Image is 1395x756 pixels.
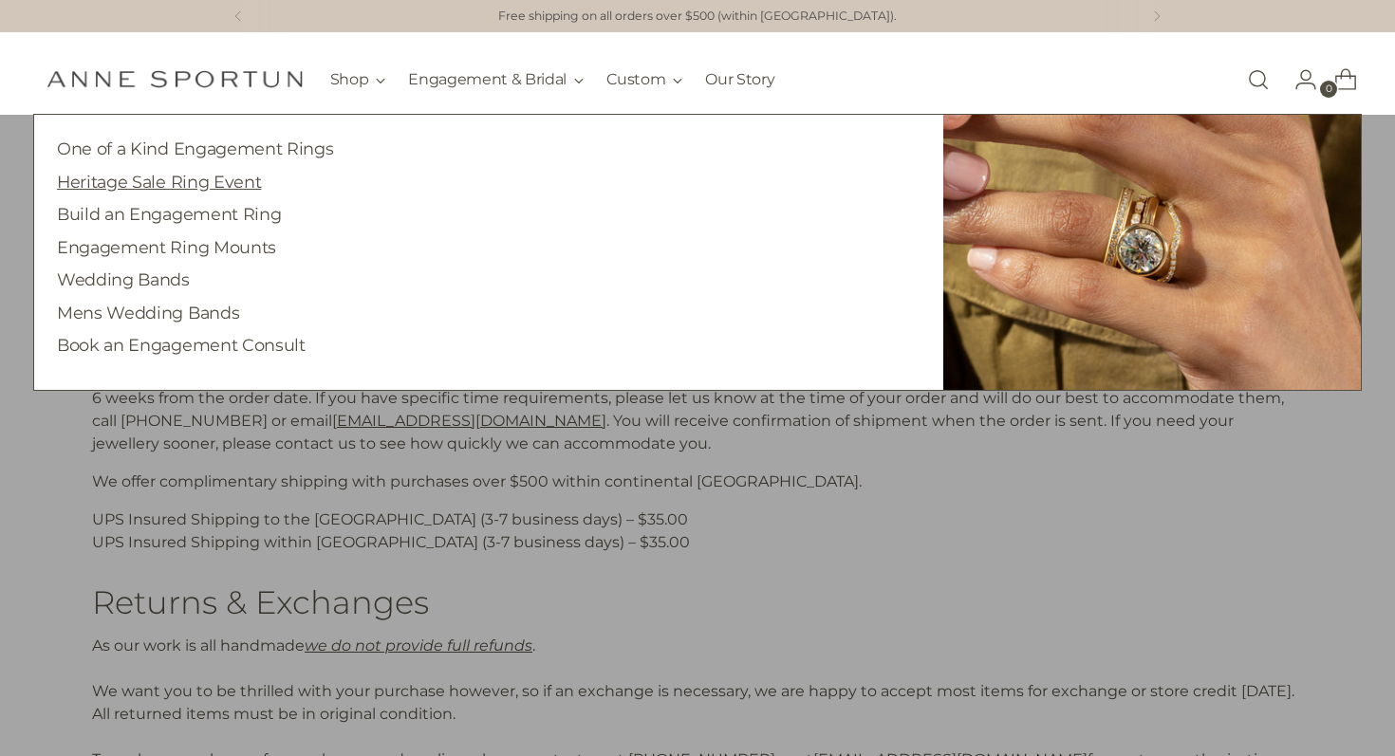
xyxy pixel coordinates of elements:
[705,59,774,101] a: Our Story
[1320,81,1337,98] span: 0
[408,59,584,101] button: Engagement & Bridal
[606,59,682,101] button: Custom
[498,8,897,26] p: Free shipping on all orders over $500 (within [GEOGRAPHIC_DATA]).
[330,59,386,101] button: Shop
[46,70,303,88] a: Anne Sportun Fine Jewellery
[1239,61,1277,99] a: Open search modal
[1279,61,1317,99] a: Go to the account page
[1319,61,1357,99] a: Open cart modal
